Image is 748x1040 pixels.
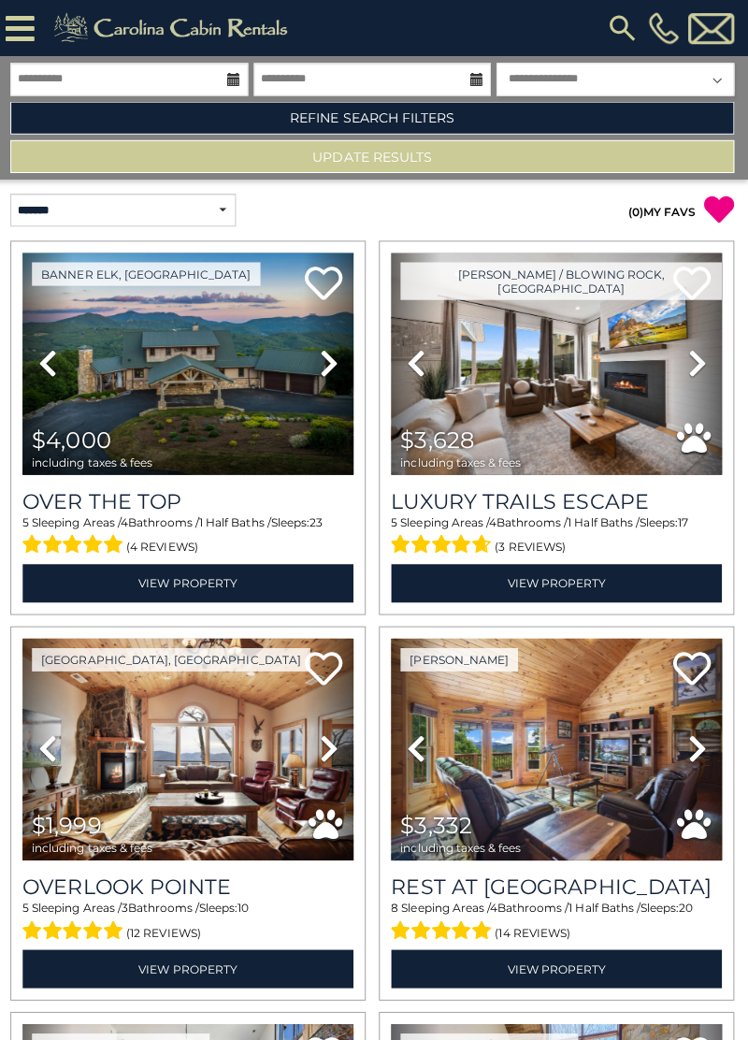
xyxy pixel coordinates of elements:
[311,513,324,527] span: 23
[307,646,344,686] a: Add to favorites
[644,12,683,44] a: [PHONE_NUMBER]
[36,424,114,451] span: $4,000
[36,644,312,668] a: [GEOGRAPHIC_DATA], [GEOGRAPHIC_DATA]
[26,512,355,556] div: Sleeping Areas / Bathrooms / Sleeps:
[36,454,155,466] span: including taxes & fees
[26,252,355,472] img: thumbnail_167153549.jpeg
[393,512,722,556] div: Sleeping Areas / Bathrooms / Sleeps:
[14,139,734,172] button: Update Results
[490,513,497,527] span: 4
[26,896,33,910] span: 5
[393,561,722,599] a: View Property
[36,807,105,834] span: $1,999
[14,101,734,134] a: Refine Search Filters
[402,807,473,834] span: $3,332
[568,513,640,527] span: 1 Half Baths /
[240,896,252,910] span: 10
[202,513,273,527] span: 1 Half Baths /
[402,837,522,849] span: including taxes & fees
[628,204,696,218] a: (0)MY FAVS
[26,486,355,512] a: Over The Top
[26,635,355,856] img: thumbnail_163477009.jpeg
[26,895,355,940] div: Sleeping Areas / Bathrooms / Sleeps:
[36,261,263,284] a: Banner Elk, [GEOGRAPHIC_DATA]
[393,895,722,940] div: Sleeping Areas / Bathrooms / Sleeps:
[402,261,722,298] a: [PERSON_NAME] / Blowing Rock, [GEOGRAPHIC_DATA]
[26,945,355,983] a: View Property
[496,532,567,556] span: (3 reviews)
[393,896,400,910] span: 8
[632,204,640,218] span: 0
[26,561,355,599] a: View Property
[628,204,643,218] span: ( )
[679,896,693,910] span: 20
[48,9,306,47] img: Khaki-logo.png
[678,513,688,527] span: 17
[402,644,519,668] a: [PERSON_NAME]
[393,252,722,472] img: thumbnail_168695581.jpeg
[393,486,722,512] a: Luxury Trails Escape
[130,916,204,940] span: (12 reviews)
[496,916,571,940] span: (14 reviews)
[606,11,640,45] img: search-regular.svg
[402,454,522,466] span: including taxes & fees
[124,896,131,910] span: 3
[491,896,498,910] span: 4
[36,837,155,849] span: including taxes & fees
[130,532,201,556] span: (4 reviews)
[569,896,640,910] span: 1 Half Baths /
[402,424,475,451] span: $3,628
[393,513,399,527] span: 5
[26,513,33,527] span: 5
[123,513,131,527] span: 4
[393,870,722,895] a: Rest at [GEOGRAPHIC_DATA]
[393,945,722,983] a: View Property
[673,646,711,686] a: Add to favorites
[393,870,722,895] h3: Rest at Mountain Crest
[393,635,722,856] img: thumbnail_164747674.jpeg
[26,870,355,895] a: Overlook Pointe
[307,263,344,303] a: Add to favorites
